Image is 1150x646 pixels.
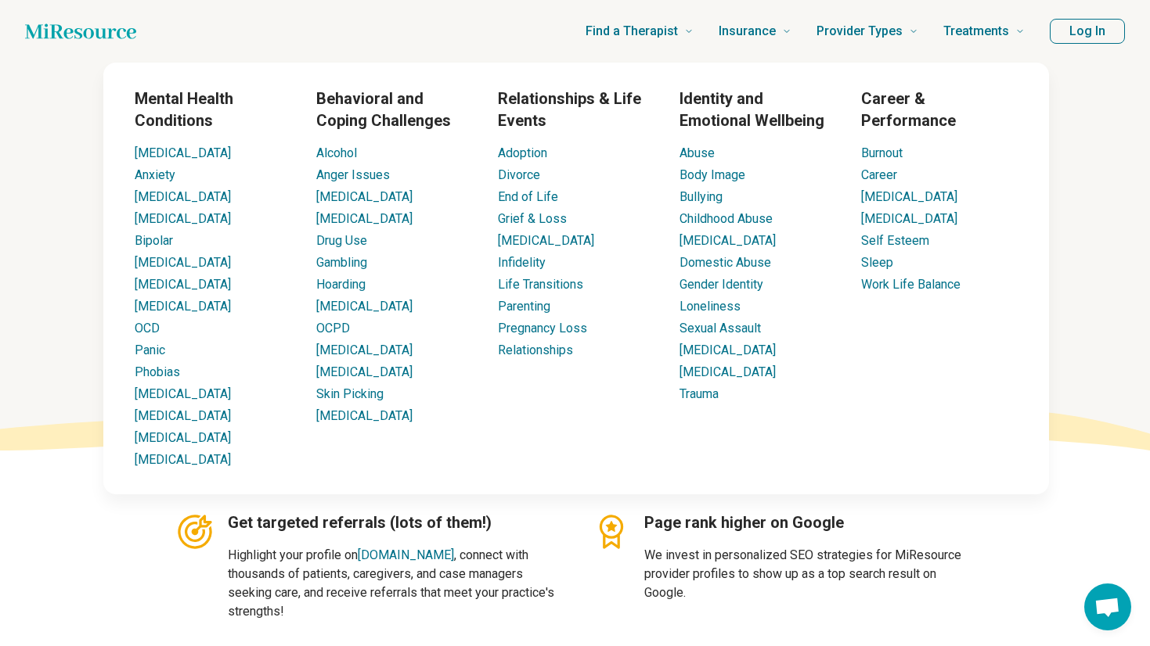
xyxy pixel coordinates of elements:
a: Body Image [680,167,745,182]
a: [MEDICAL_DATA] [861,189,957,204]
a: Alcohol [316,145,357,160]
a: [MEDICAL_DATA] [316,299,413,314]
span: Find a Therapist [586,20,678,42]
a: Infidelity [498,255,546,270]
a: Home page [25,16,136,47]
a: End of Life [498,189,558,204]
button: Log In [1050,19,1125,44]
h3: Career & Performance [861,88,1018,131]
a: [MEDICAL_DATA] [135,211,231,226]
a: [DOMAIN_NAME] [358,547,454,562]
div: Open chat [1084,583,1131,630]
a: Bipolar [135,233,173,248]
a: Hoarding [316,277,366,292]
a: OCD [135,321,160,336]
a: Abuse [680,145,715,160]
div: Find a Therapist [9,63,1143,494]
a: Relationships [498,343,573,357]
h3: Relationships & Life Events [498,88,654,131]
a: [MEDICAL_DATA] [680,233,776,248]
h3: Behavioral and Coping Challenges [316,88,473,131]
a: Parenting [498,299,550,314]
a: [MEDICAL_DATA] [316,189,413,204]
a: Gender Identity [680,277,763,292]
h3: Page rank higher on Google [644,511,976,533]
a: [MEDICAL_DATA] [680,364,776,379]
a: [MEDICAL_DATA] [135,189,231,204]
a: Anger Issues [316,167,390,182]
h3: Get targeted referrals (lots of them!) [228,511,560,533]
a: Work Life Balance [861,277,961,292]
a: Trauma [680,386,719,401]
a: [MEDICAL_DATA] [135,408,231,423]
a: [MEDICAL_DATA] [135,145,231,160]
a: [MEDICAL_DATA] [135,299,231,314]
span: Treatments [943,20,1009,42]
a: Childhood Abuse [680,211,773,226]
p: We invest in personalized SEO strategies for MiResource provider profiles to show up as a top sea... [644,546,976,602]
a: [MEDICAL_DATA] [316,364,413,379]
a: [MEDICAL_DATA] [135,430,231,445]
a: Life Transitions [498,277,583,292]
h3: Identity and Emotional Wellbeing [680,88,836,131]
a: Bullying [680,189,723,204]
a: [MEDICAL_DATA] [135,255,231,270]
a: Career [861,167,897,182]
a: Self Esteem [861,233,929,248]
a: [MEDICAL_DATA] [498,233,594,248]
h3: Mental Health Conditions [135,88,291,131]
a: Pregnancy Loss [498,321,587,336]
a: [MEDICAL_DATA] [135,452,231,467]
a: Adoption [498,145,547,160]
a: Drug Use [316,233,367,248]
a: OCPD [316,321,350,336]
a: Burnout [861,145,903,160]
span: Insurance [719,20,776,42]
a: Gambling [316,255,367,270]
a: Anxiety [135,167,175,182]
a: Skin Picking [316,386,384,401]
a: [MEDICAL_DATA] [316,343,413,357]
a: Loneliness [680,299,741,314]
a: Sleep [861,255,893,270]
a: [MEDICAL_DATA] [135,386,231,401]
p: Highlight your profile on , connect with thousands of patients, caregivers, and case managers see... [228,546,560,621]
a: Grief & Loss [498,211,567,226]
a: Sexual Assault [680,321,761,336]
a: [MEDICAL_DATA] [680,343,776,357]
a: Domestic Abuse [680,255,771,270]
span: Provider Types [817,20,903,42]
a: Phobias [135,364,180,379]
a: Divorce [498,167,540,182]
a: [MEDICAL_DATA] [316,211,413,226]
a: [MEDICAL_DATA] [135,277,231,292]
a: [MEDICAL_DATA] [316,408,413,423]
a: Panic [135,343,165,357]
a: [MEDICAL_DATA] [861,211,957,226]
